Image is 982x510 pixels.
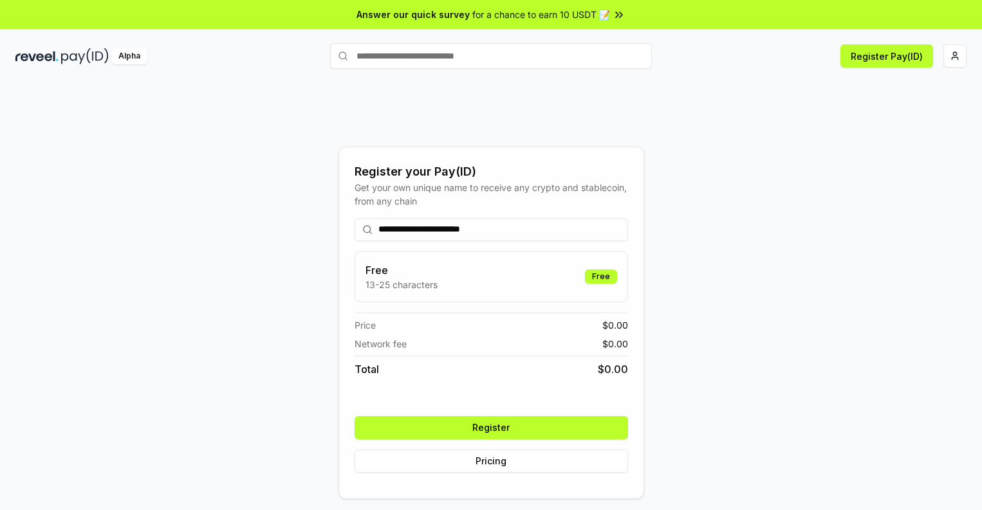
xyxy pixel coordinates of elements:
[472,8,610,21] span: for a chance to earn 10 USDT 📝
[598,361,628,377] span: $ 0.00
[355,163,628,181] div: Register your Pay(ID)
[355,450,628,473] button: Pricing
[602,337,628,351] span: $ 0.00
[355,318,376,332] span: Price
[366,262,438,278] h3: Free
[15,48,59,64] img: reveel_dark
[355,337,407,351] span: Network fee
[61,48,109,64] img: pay_id
[585,269,617,284] div: Free
[357,8,470,21] span: Answer our quick survey
[355,416,628,439] button: Register
[840,44,933,68] button: Register Pay(ID)
[111,48,147,64] div: Alpha
[355,181,628,208] div: Get your own unique name to receive any crypto and stablecoin, from any chain
[355,361,379,377] span: Total
[366,278,438,291] p: 13-25 characters
[602,318,628,332] span: $ 0.00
